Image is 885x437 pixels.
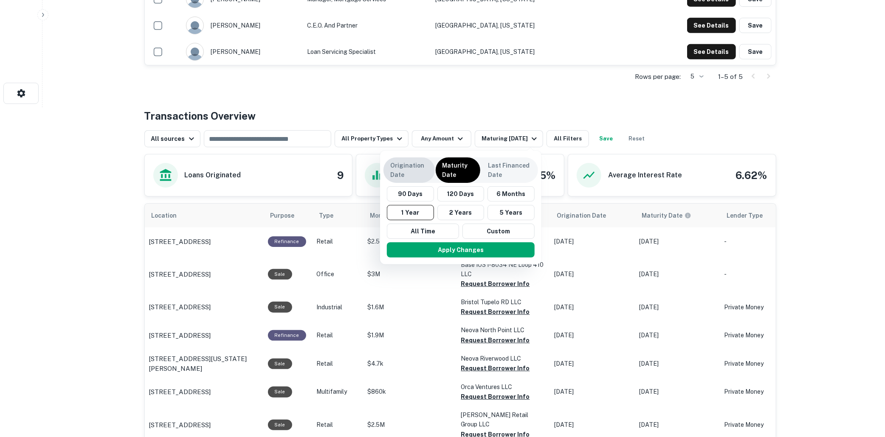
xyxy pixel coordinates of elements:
button: All Time [387,224,459,239]
button: Custom [462,224,535,239]
button: 1 Year [387,205,434,220]
button: 120 Days [437,186,485,202]
button: 90 Days [387,186,434,202]
p: Maturity Date [442,161,474,179]
button: 5 Years [488,205,535,220]
button: 6 Months [488,186,535,202]
p: Origination Date [390,161,428,179]
button: Apply Changes [387,242,535,258]
button: 2 Years [437,205,485,220]
p: Last Financed Date [488,161,531,179]
iframe: Chat Widget [843,369,885,410]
